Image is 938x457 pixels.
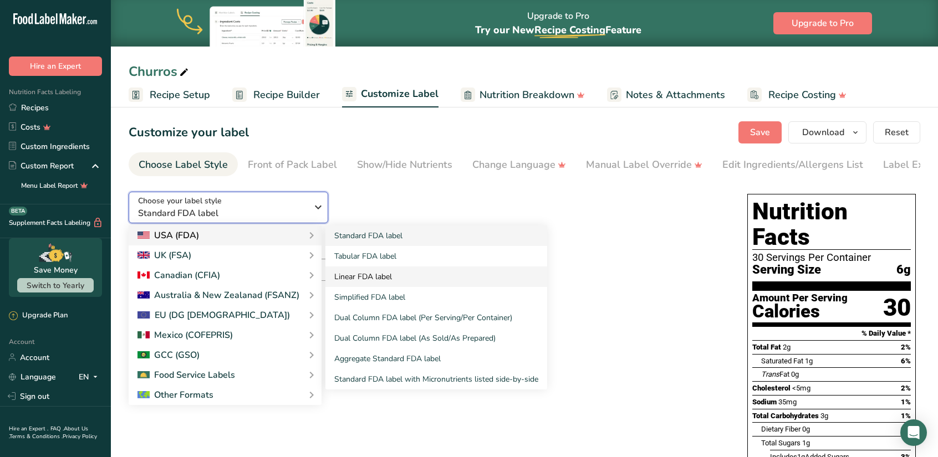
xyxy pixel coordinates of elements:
button: Choose your label style Standard FDA label [129,192,328,223]
div: Upgrade to Pro [475,1,641,47]
span: <5mg [792,384,810,392]
span: Customize Label [361,86,439,101]
div: EN [79,370,102,383]
span: Total Sugars [761,439,801,447]
div: Custom Report [9,160,74,172]
div: Upgrade Plan [9,310,68,321]
a: Simplified FDA label [325,287,547,307]
span: Fat [761,370,789,378]
a: Hire an Expert . [9,425,48,433]
span: 1% [901,398,911,406]
span: Dietary Fiber [761,425,801,433]
h1: Customize your label [129,124,249,142]
div: USA (FDA) [137,229,199,242]
a: Standard FDA label [325,225,547,246]
div: GCC (GSO) [137,348,200,362]
span: Switch to Yearly [27,280,84,291]
section: % Daily Value * [752,327,911,340]
span: 2g [783,343,791,351]
span: Total Fat [752,343,781,351]
div: Mexico (COFEPRIS) [137,328,233,342]
span: Sodium [752,398,777,406]
span: Nutrition Breakdown [480,88,574,102]
button: Save [738,121,782,143]
div: EU (DG [DEMOGRAPHIC_DATA]) [137,309,290,322]
span: 1g [805,357,813,365]
span: Standard FDA label [138,207,307,220]
div: Canadian (CFIA) [137,269,220,282]
button: Reset [873,121,920,143]
span: 1g [802,439,810,447]
div: Manual Label Override [586,157,702,172]
a: Tabular FDA label [325,246,547,266]
button: Hire an Expert [9,57,102,76]
a: Recipe Builder [232,83,320,107]
div: 30 Servings Per Container [752,252,911,263]
span: Saturated Fat [761,357,803,365]
a: About Us . [9,425,88,440]
span: 6% [901,357,911,365]
a: Nutrition Breakdown [461,83,585,107]
span: 2% [901,343,911,351]
span: Recipe Costing [768,88,836,102]
span: 6g [896,263,911,277]
span: Save [750,126,770,139]
span: 35mg [778,398,797,406]
span: Upgrade to Pro [792,17,854,30]
a: Aggregate Standard FDA label [325,348,547,369]
a: Terms & Conditions . [9,433,63,440]
span: Cholesterol [752,384,791,392]
div: Choose Label Style [139,157,228,172]
span: Recipe Setup [150,88,210,102]
span: 2% [901,384,911,392]
button: Download [788,121,866,143]
div: Churros [129,61,191,81]
i: Trans [761,370,779,378]
div: Front of Pack Label [248,157,337,172]
span: Reset [885,126,909,139]
span: 1% [901,412,911,420]
a: FAQ . [50,425,64,433]
img: 2Q== [137,351,150,359]
span: Notes & Attachments [626,88,725,102]
a: Language [9,367,56,387]
div: Calories [752,304,848,320]
a: Dual Column FDA label (Per Serving/Per Container) [325,307,547,328]
div: Open Intercom Messenger [900,419,927,446]
a: Dual Column FDA label (As Sold/As Prepared) [325,328,547,348]
span: Choose your label style [138,195,222,207]
button: Switch to Yearly [17,278,94,292]
a: Notes & Attachments [607,83,725,107]
a: Customize Label [342,81,439,108]
span: Download [802,126,844,139]
button: Upgrade to Pro [773,12,872,34]
span: Try our New Feature [475,23,641,37]
div: Amount Per Serving [752,293,848,304]
a: Standard FDA label with Micronutrients listed side-by-side [325,369,547,389]
div: Change Language [472,157,566,172]
h1: Nutrition Facts [752,199,911,250]
div: Edit Ingredients/Allergens List [722,157,863,172]
span: 3g [820,412,828,420]
span: Serving Size [752,263,821,277]
div: Save Money [34,264,78,276]
span: Recipe Builder [253,88,320,102]
span: Recipe Costing [534,23,605,37]
a: Recipe Setup [129,83,210,107]
div: 30 [883,293,911,322]
a: Privacy Policy [63,433,97,440]
div: Food Service Labels [137,368,235,382]
div: Other Formats [137,388,213,402]
span: 0g [802,425,810,433]
a: Linear FDA label [325,266,547,287]
div: BETA [9,207,27,215]
div: Show/Hide Nutrients [357,157,452,172]
div: Australia & New Zealanad (FSANZ) [137,289,299,302]
span: 0g [791,370,799,378]
span: Total Carbohydrates [752,412,819,420]
a: Recipe Costing [747,83,847,107]
div: UK (FSA) [137,249,191,262]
